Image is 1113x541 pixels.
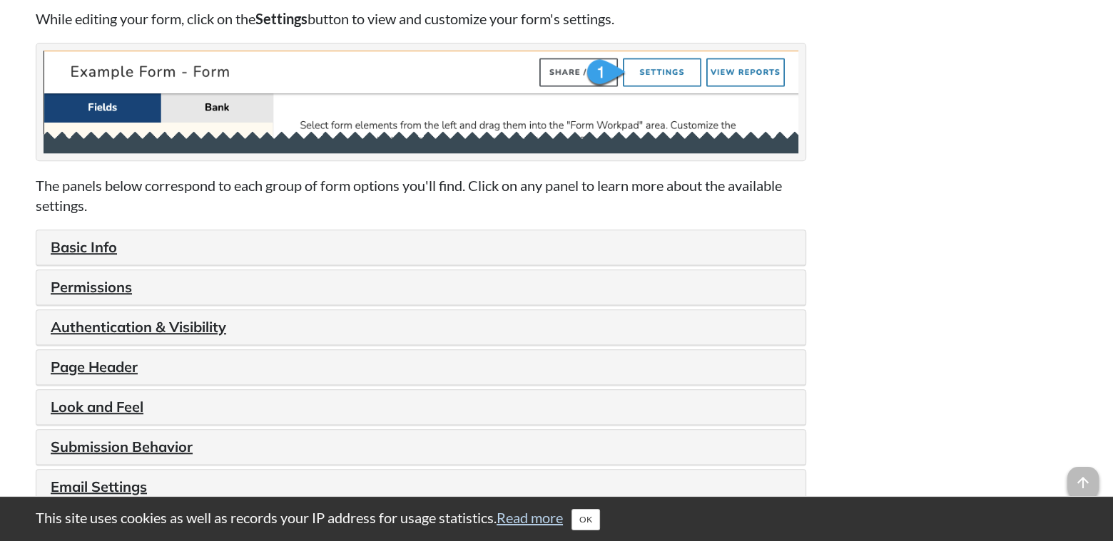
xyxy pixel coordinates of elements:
a: Look and Feel [51,398,143,416]
a: Read more [497,509,563,526]
a: Basic Info [51,238,117,256]
button: Close [571,509,600,530]
a: Page Header [51,358,138,376]
strong: Settings [255,10,308,27]
a: arrow_upward [1067,468,1099,485]
a: Email Settings [51,478,147,495]
a: Authentication & Visibility [51,318,226,336]
p: The panels below correspond to each group of form options you'll find. Click on any panel to lear... [36,175,806,215]
p: While editing your form, click on the button to view and customize your form's settings. [36,9,806,29]
div: This site uses cookies as well as records your IP address for usage statistics. [21,507,1092,530]
span: arrow_upward [1067,467,1099,498]
img: navigating to a form settings [44,51,798,153]
a: Submission Behavior [51,438,193,455]
a: Permissions [51,278,132,296]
